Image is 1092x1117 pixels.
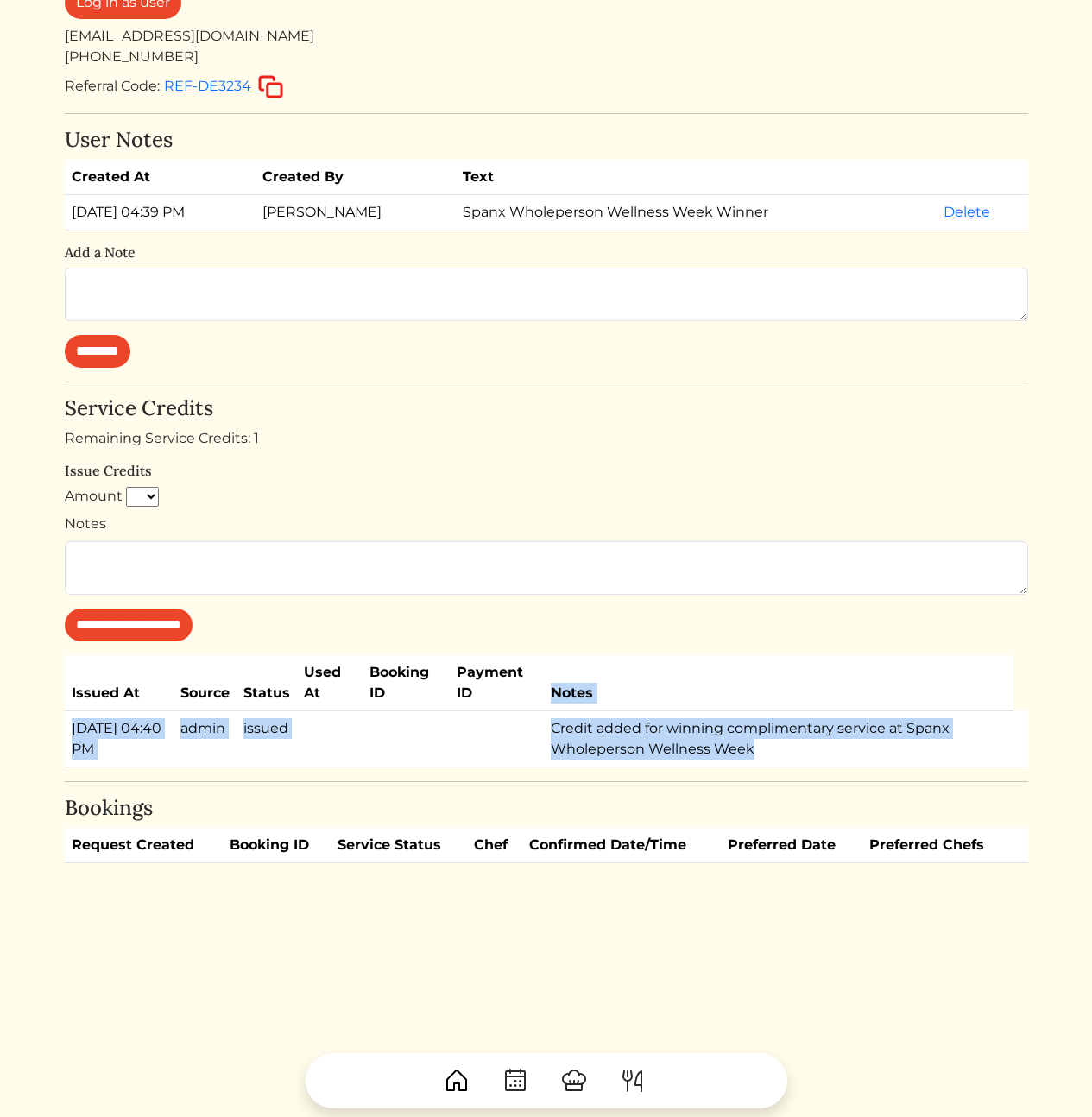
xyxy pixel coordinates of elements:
[502,1067,529,1095] img: CalendarDots-5bcf9d9080389f2a281d69619e1c85352834be518fbc73d9501aef674afc0d57.svg
[456,160,937,195] th: Text
[944,204,990,220] a: Delete
[721,828,862,863] th: Preferred Date
[619,1067,647,1095] img: ForkKnife-55491504ffdb50bab0c1e09e7649658475375261d09fd45db06cec23bce548bf.svg
[65,244,1028,261] h6: Add a Note
[467,828,522,863] th: Chef
[256,194,456,230] td: [PERSON_NAME]
[65,710,174,767] td: [DATE] 04:40 PM
[65,828,223,863] th: Request Created
[256,160,456,195] th: Created By
[237,710,297,767] td: issued
[450,655,544,711] th: Payment ID
[544,710,1014,767] td: Credit added for winning complimentary service at Spanx Wholeperson Wellness Week
[560,1067,588,1095] img: ChefHat-a374fb509e4f37eb0702ca99f5f64f3b6956810f32a249b33092029f8484b388.svg
[237,655,297,711] th: Status
[164,78,251,94] span: REF-DE3234
[363,655,450,711] th: Booking ID
[65,796,1028,821] h4: Bookings
[65,655,174,711] th: Issued At
[65,514,106,534] label: Notes
[862,828,1012,863] th: Preferred Chefs
[65,78,160,94] span: Referral Code:
[522,828,721,863] th: Confirmed Date/Time
[223,828,331,863] th: Booking ID
[443,1067,470,1095] img: House-9bf13187bcbb5817f509fe5e7408150f90897510c4275e13d0d5fca38e0b5951.svg
[65,26,1028,47] div: [EMAIL_ADDRESS][DOMAIN_NAME]
[297,655,363,711] th: Used At
[65,486,123,507] label: Amount
[65,428,1028,449] div: Remaining Service Credits: 1
[456,194,937,230] td: Spanx Wholeperson Wellness Week Winner
[65,128,1028,153] h4: User Notes
[174,710,237,767] td: admin
[65,194,256,230] td: [DATE] 04:39 PM
[174,655,237,711] th: Source
[163,74,284,99] button: REF-DE3234
[258,75,283,98] img: copy-c88c4d5ff2289bbd861d3078f624592c1430c12286b036973db34a3c10e19d95.svg
[544,655,1014,711] th: Notes
[65,396,1028,421] h4: Service Credits
[65,463,1028,479] h6: Issue Credits
[331,828,467,863] th: Service Status
[65,160,256,195] th: Created At
[65,47,1028,67] div: [PHONE_NUMBER]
